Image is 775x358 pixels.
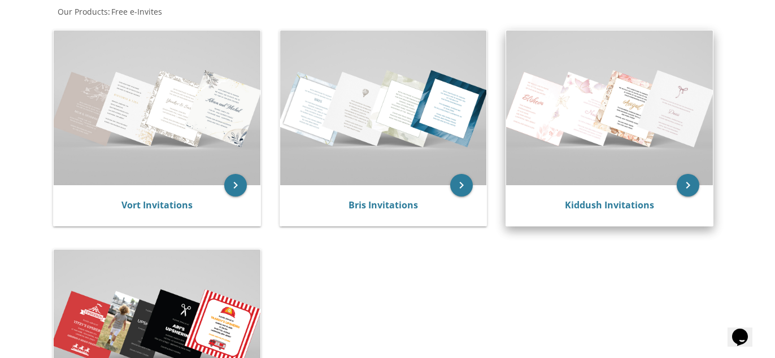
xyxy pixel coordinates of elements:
[111,6,162,17] span: Free e-Invites
[349,199,418,211] a: Bris Invitations
[110,6,162,17] a: Free e-Invites
[54,30,260,185] img: Vort Invitations
[224,174,247,197] a: keyboard_arrow_right
[506,30,713,185] img: Kiddush Invitations
[677,174,699,197] a: keyboard_arrow_right
[728,313,764,347] iframe: chat widget
[280,30,487,185] img: Bris Invitations
[121,199,193,211] a: Vort Invitations
[56,6,108,17] a: Our Products
[565,199,654,211] a: Kiddush Invitations
[48,6,387,18] div: :
[450,174,473,197] a: keyboard_arrow_right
